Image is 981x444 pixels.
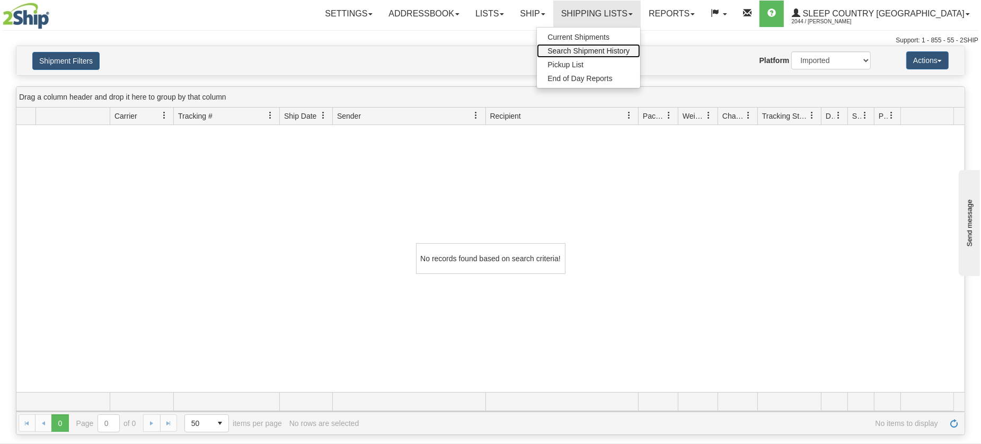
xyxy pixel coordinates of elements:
[784,1,978,27] a: Sleep Country [GEOGRAPHIC_DATA] 2044 / [PERSON_NAME]
[537,30,640,44] a: Current Shipments
[3,36,978,45] div: Support: 1 - 855 - 55 - 2SHIP
[337,111,361,121] span: Sender
[882,106,900,125] a: Pickup Status filter column settings
[512,1,553,27] a: Ship
[759,55,790,66] label: Platform
[547,74,612,83] span: End of Day Reports
[184,414,229,432] span: Page sizes drop down
[800,9,965,18] span: Sleep Country [GEOGRAPHIC_DATA]
[114,111,137,121] span: Carrier
[467,106,485,125] a: Sender filter column settings
[490,111,521,121] span: Recipient
[3,3,49,29] img: logo2044.jpg
[700,106,718,125] a: Weight filter column settings
[852,111,861,121] span: Shipment Issues
[537,58,640,72] a: Pickup List
[537,72,640,85] a: End of Day Reports
[366,419,938,428] span: No items to display
[261,106,279,125] a: Tracking # filter column settings
[547,47,630,55] span: Search Shipment History
[829,106,847,125] a: Delivery Status filter column settings
[184,414,282,432] span: items per page
[722,111,745,121] span: Charge
[155,106,173,125] a: Carrier filter column settings
[856,106,874,125] a: Shipment Issues filter column settings
[643,111,665,121] span: Packages
[211,415,228,432] span: select
[957,168,980,276] iframe: chat widget
[945,414,962,431] a: Refresh
[16,87,965,108] div: grid grouping header
[51,414,68,431] span: Page 0
[792,16,871,27] span: 2044 / [PERSON_NAME]
[32,52,100,70] button: Shipment Filters
[803,106,821,125] a: Tracking Status filter column settings
[416,243,565,274] div: No records found based on search criteria!
[314,106,332,125] a: Ship Date filter column settings
[284,111,316,121] span: Ship Date
[683,111,705,121] span: Weight
[906,51,949,69] button: Actions
[317,1,381,27] a: Settings
[178,111,213,121] span: Tracking #
[620,106,638,125] a: Recipient filter column settings
[8,9,98,17] div: Send message
[660,106,678,125] a: Packages filter column settings
[826,111,835,121] span: Delivery Status
[762,111,808,121] span: Tracking Status
[547,33,609,41] span: Current Shipments
[76,414,136,432] span: Page of 0
[537,44,640,58] a: Search Shipment History
[289,419,359,428] div: No rows are selected
[739,106,757,125] a: Charge filter column settings
[191,418,205,429] span: 50
[553,1,641,27] a: Shipping lists
[381,1,467,27] a: Addressbook
[641,1,703,27] a: Reports
[879,111,888,121] span: Pickup Status
[467,1,512,27] a: Lists
[547,60,584,69] span: Pickup List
